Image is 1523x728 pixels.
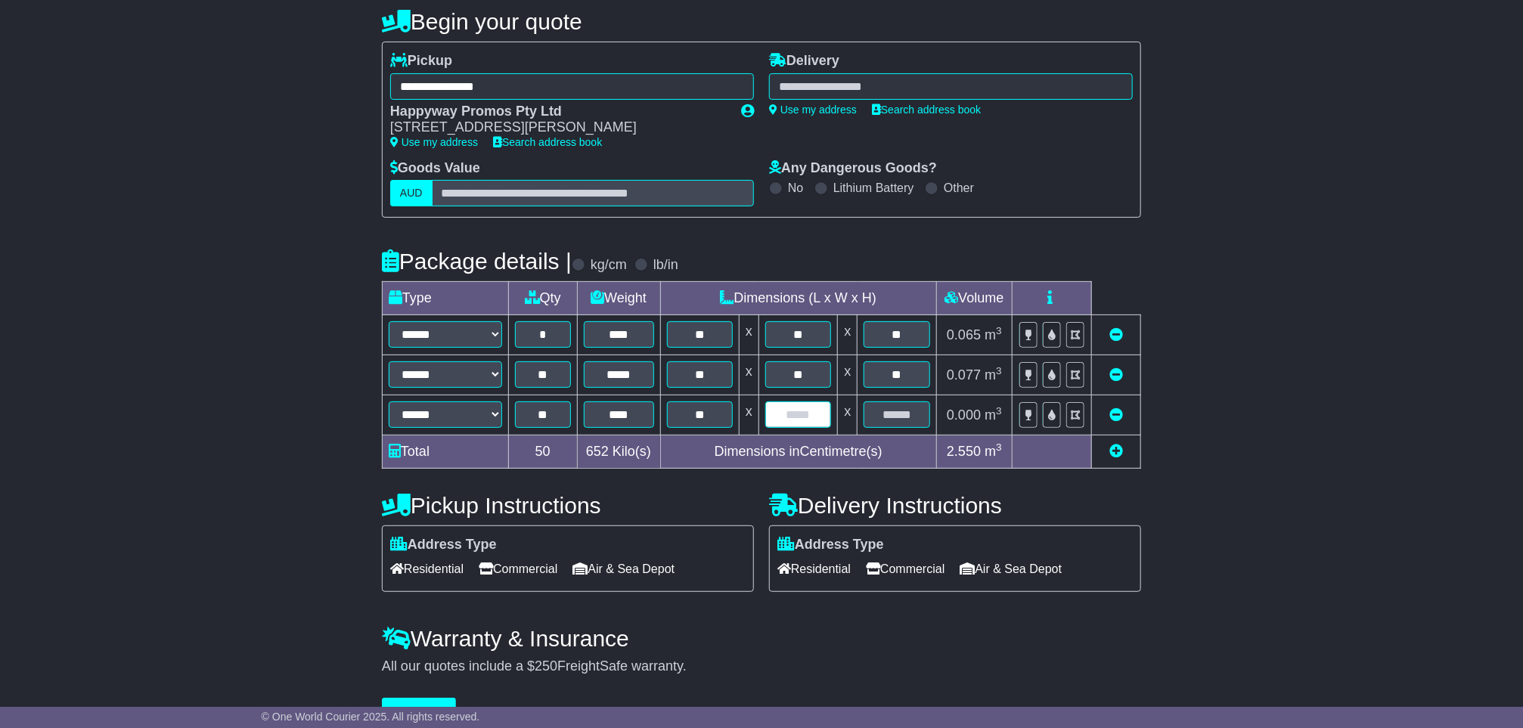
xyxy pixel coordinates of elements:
td: Volume [936,282,1012,315]
td: x [838,355,858,395]
sup: 3 [996,365,1002,376]
a: Use my address [769,104,857,116]
span: m [985,327,1002,342]
label: No [788,181,803,195]
span: 0.000 [947,407,981,423]
h4: Pickup Instructions [382,493,754,518]
sup: 3 [996,441,1002,453]
td: x [740,315,759,355]
label: Goods Value [390,160,480,177]
label: AUD [390,180,433,206]
a: Use my address [390,136,478,148]
td: Dimensions in Centimetre(s) [660,435,936,469]
td: x [838,395,858,435]
span: Commercial [866,557,945,581]
td: Total [383,435,509,469]
span: Residential [777,557,851,581]
button: Get Quotes [382,698,456,724]
span: 2.550 [947,444,981,459]
label: Address Type [390,537,497,553]
a: Add new item [1109,444,1123,459]
span: © One World Courier 2025. All rights reserved. [262,711,480,723]
div: All our quotes include a $ FreightSafe warranty. [382,658,1141,675]
td: Dimensions (L x W x H) [660,282,936,315]
div: [STREET_ADDRESS][PERSON_NAME] [390,119,726,136]
span: m [985,367,1002,383]
span: 652 [586,444,609,459]
a: Remove this item [1109,327,1123,342]
h4: Warranty & Insurance [382,626,1141,651]
h4: Delivery Instructions [769,493,1141,518]
a: Remove this item [1109,367,1123,383]
span: m [985,407,1002,423]
span: 0.065 [947,327,981,342]
h4: Begin your quote [382,9,1141,34]
label: kg/cm [591,257,627,274]
td: Type [383,282,509,315]
td: x [740,355,759,395]
td: x [740,395,759,435]
span: Residential [390,557,464,581]
span: 250 [535,658,557,674]
label: Other [944,181,974,195]
label: Address Type [777,537,884,553]
span: Air & Sea Depot [573,557,675,581]
td: x [838,315,858,355]
sup: 3 [996,405,1002,417]
a: Search address book [493,136,602,148]
a: Search address book [872,104,981,116]
label: lb/in [653,257,678,274]
td: Kilo(s) [577,435,660,469]
span: 0.077 [947,367,981,383]
h4: Package details | [382,249,572,274]
label: Any Dangerous Goods? [769,160,937,177]
span: Commercial [479,557,557,581]
label: Lithium Battery [833,181,914,195]
label: Pickup [390,53,452,70]
a: Remove this item [1109,407,1123,423]
span: Air & Sea Depot [960,557,1062,581]
td: Weight [577,282,660,315]
td: Qty [509,282,578,315]
sup: 3 [996,325,1002,336]
label: Delivery [769,53,839,70]
td: 50 [509,435,578,469]
div: Happyway Promos Pty Ltd [390,104,726,120]
span: m [985,444,1002,459]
